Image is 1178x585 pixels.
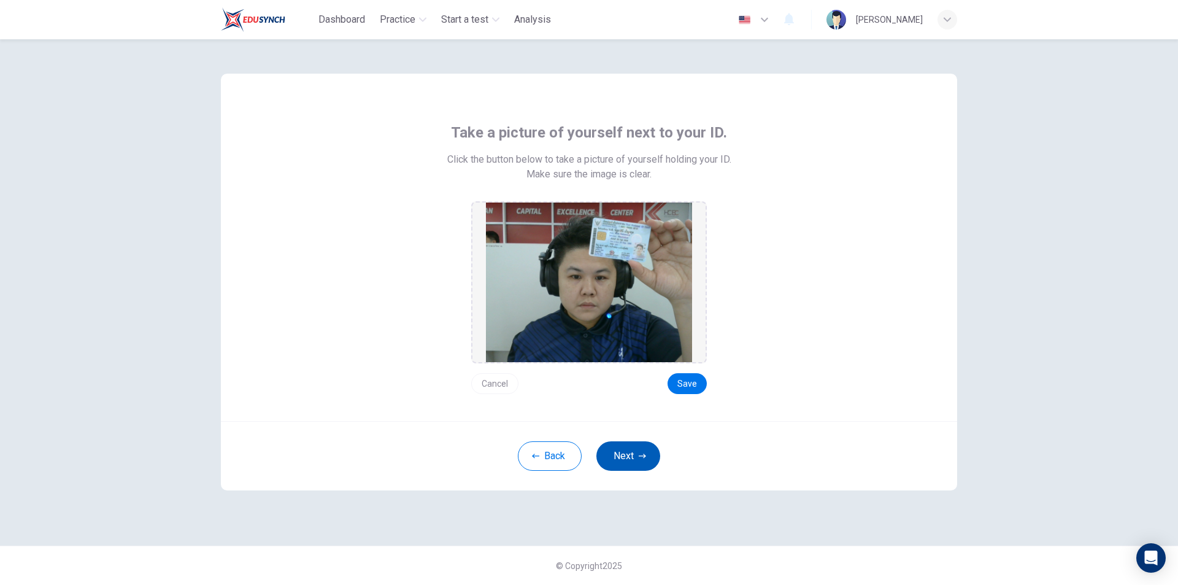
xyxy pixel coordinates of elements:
button: Start a test [436,9,504,31]
span: Click the button below to take a picture of yourself holding your ID. [447,152,731,167]
span: Practice [380,12,415,27]
span: Analysis [514,12,551,27]
button: Back [518,441,582,471]
div: Open Intercom Messenger [1136,543,1166,573]
span: Start a test [441,12,488,27]
span: Make sure the image is clear. [526,167,652,182]
div: [PERSON_NAME] [856,12,923,27]
button: Cancel [471,373,518,394]
a: Train Test logo [221,7,314,32]
button: Dashboard [314,9,370,31]
span: © Copyright 2025 [556,561,622,571]
img: Profile picture [826,10,846,29]
span: Take a picture of yourself next to your ID. [451,123,727,142]
button: Analysis [509,9,556,31]
img: preview screemshot [486,203,692,362]
span: Dashboard [318,12,365,27]
button: Save [668,373,707,394]
img: en [737,15,752,25]
button: Practice [375,9,431,31]
img: Train Test logo [221,7,285,32]
button: Next [596,441,660,471]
